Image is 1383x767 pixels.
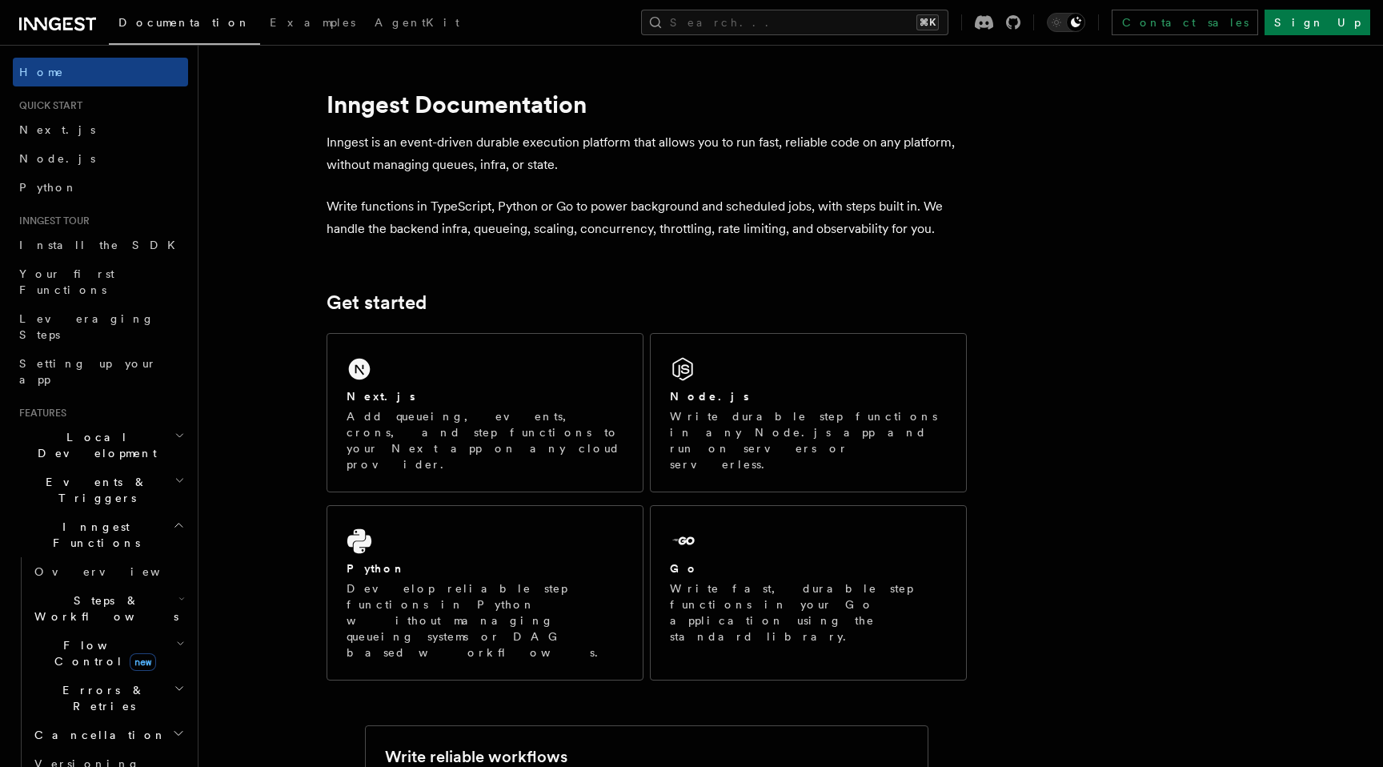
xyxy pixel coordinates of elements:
[28,557,188,586] a: Overview
[670,560,699,576] h2: Go
[13,115,188,144] a: Next.js
[13,468,188,512] button: Events & Triggers
[13,99,82,112] span: Quick start
[34,565,199,578] span: Overview
[670,388,749,404] h2: Node.js
[13,423,188,468] button: Local Development
[641,10,948,35] button: Search...⌘K
[19,357,157,386] span: Setting up your app
[19,64,64,80] span: Home
[347,560,406,576] h2: Python
[13,512,188,557] button: Inngest Functions
[13,429,174,461] span: Local Development
[13,231,188,259] a: Install the SDK
[347,580,623,661] p: Develop reliable step functions in Python without managing queueing systems or DAG based workflows.
[28,586,188,631] button: Steps & Workflows
[13,407,66,420] span: Features
[13,519,173,551] span: Inngest Functions
[19,181,78,194] span: Python
[650,333,967,492] a: Node.jsWrite durable step functions in any Node.js app and run on servers or serverless.
[327,131,967,176] p: Inngest is an event-driven durable execution platform that allows you to run fast, reliable code ...
[13,144,188,173] a: Node.js
[347,408,623,472] p: Add queueing, events, crons, and step functions to your Next app on any cloud provider.
[1265,10,1370,35] a: Sign Up
[375,16,459,29] span: AgentKit
[28,682,174,714] span: Errors & Retries
[13,349,188,394] a: Setting up your app
[260,5,365,43] a: Examples
[19,267,114,296] span: Your first Functions
[109,5,260,45] a: Documentation
[28,721,188,749] button: Cancellation
[19,152,95,165] span: Node.js
[118,16,251,29] span: Documentation
[13,474,174,506] span: Events & Triggers
[327,505,643,681] a: PythonDevelop reliable step functions in Python without managing queueing systems or DAG based wo...
[13,215,90,227] span: Inngest tour
[28,637,176,669] span: Flow Control
[13,173,188,202] a: Python
[670,580,947,645] p: Write fast, durable step functions in your Go application using the standard library.
[650,505,967,681] a: GoWrite fast, durable step functions in your Go application using the standard library.
[28,727,166,743] span: Cancellation
[13,58,188,86] a: Home
[916,14,939,30] kbd: ⌘K
[19,239,185,251] span: Install the SDK
[13,259,188,304] a: Your first Functions
[327,291,427,314] a: Get started
[13,304,188,349] a: Leveraging Steps
[28,592,178,624] span: Steps & Workflows
[347,388,415,404] h2: Next.js
[270,16,355,29] span: Examples
[327,90,967,118] h1: Inngest Documentation
[1047,13,1085,32] button: Toggle dark mode
[327,195,967,240] p: Write functions in TypeScript, Python or Go to power background and scheduled jobs, with steps bu...
[365,5,469,43] a: AgentKit
[19,312,154,341] span: Leveraging Steps
[670,408,947,472] p: Write durable step functions in any Node.js app and run on servers or serverless.
[327,333,643,492] a: Next.jsAdd queueing, events, crons, and step functions to your Next app on any cloud provider.
[28,631,188,676] button: Flow Controlnew
[28,676,188,721] button: Errors & Retries
[130,653,156,671] span: new
[1112,10,1258,35] a: Contact sales
[19,123,95,136] span: Next.js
